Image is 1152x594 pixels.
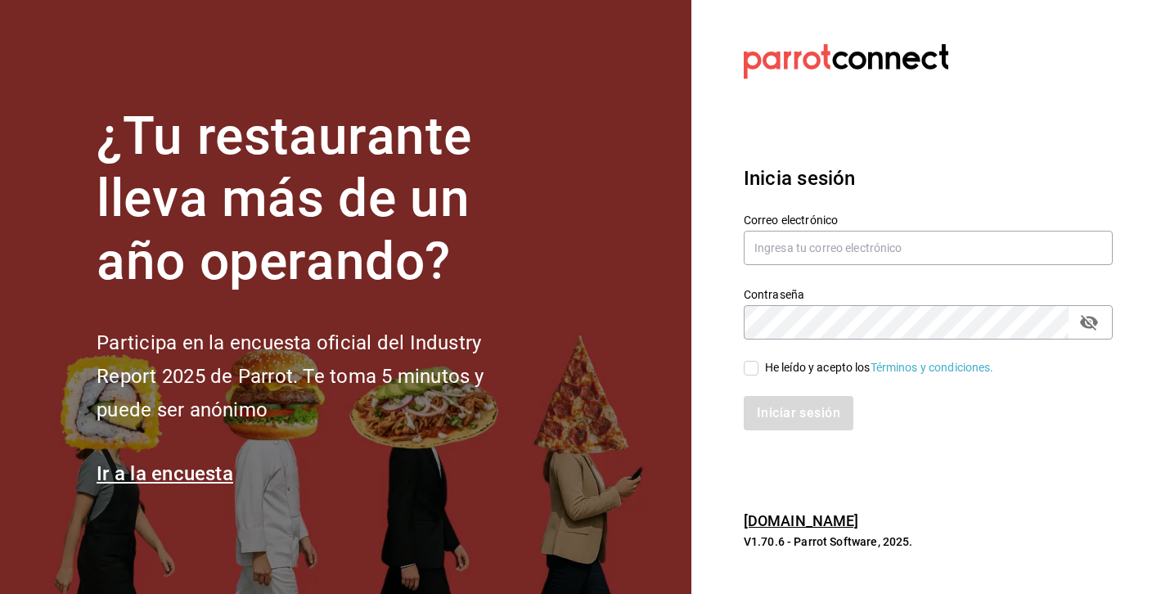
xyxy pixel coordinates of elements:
a: Ir a la encuesta [97,462,233,485]
h3: Inicia sesión [744,164,1113,193]
div: He leído y acepto los [765,359,994,376]
button: passwordField [1075,308,1103,336]
input: Ingresa tu correo electrónico [744,231,1113,265]
h2: Participa en la encuesta oficial del Industry Report 2025 de Parrot. Te toma 5 minutos y puede se... [97,326,538,426]
label: Correo electrónico [744,214,1113,225]
p: V1.70.6 - Parrot Software, 2025. [744,533,1113,550]
a: [DOMAIN_NAME] [744,512,859,529]
a: Términos y condiciones. [871,361,994,374]
label: Contraseña [744,288,1113,299]
h1: ¿Tu restaurante lleva más de un año operando? [97,106,538,294]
